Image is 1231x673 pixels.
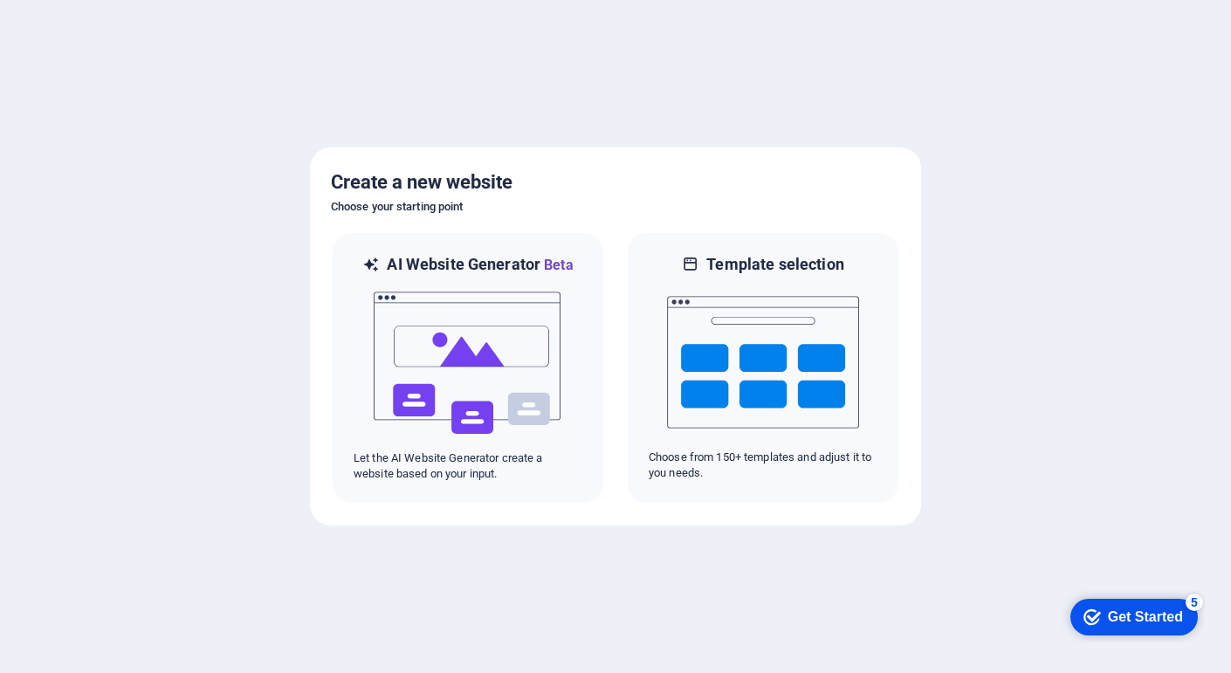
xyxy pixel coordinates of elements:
div: Get Started [47,19,122,35]
div: 5 [125,3,142,21]
div: Get Started 5 items remaining, 0% complete [10,9,137,45]
div: Template selectionChoose from 150+ templates and adjust it to you needs. [626,231,900,505]
p: Let the AI Website Generator create a website based on your input. [354,450,582,482]
div: AI Website GeneratorBetaaiLet the AI Website Generator create a website based on your input. [331,231,605,505]
h6: Template selection [706,254,843,275]
img: ai [372,276,564,450]
h6: AI Website Generator [387,254,573,276]
h5: Create a new website [331,168,900,196]
h6: Choose your starting point [331,196,900,217]
p: Choose from 150+ templates and adjust it to you needs. [649,450,877,481]
span: Beta [540,257,574,273]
